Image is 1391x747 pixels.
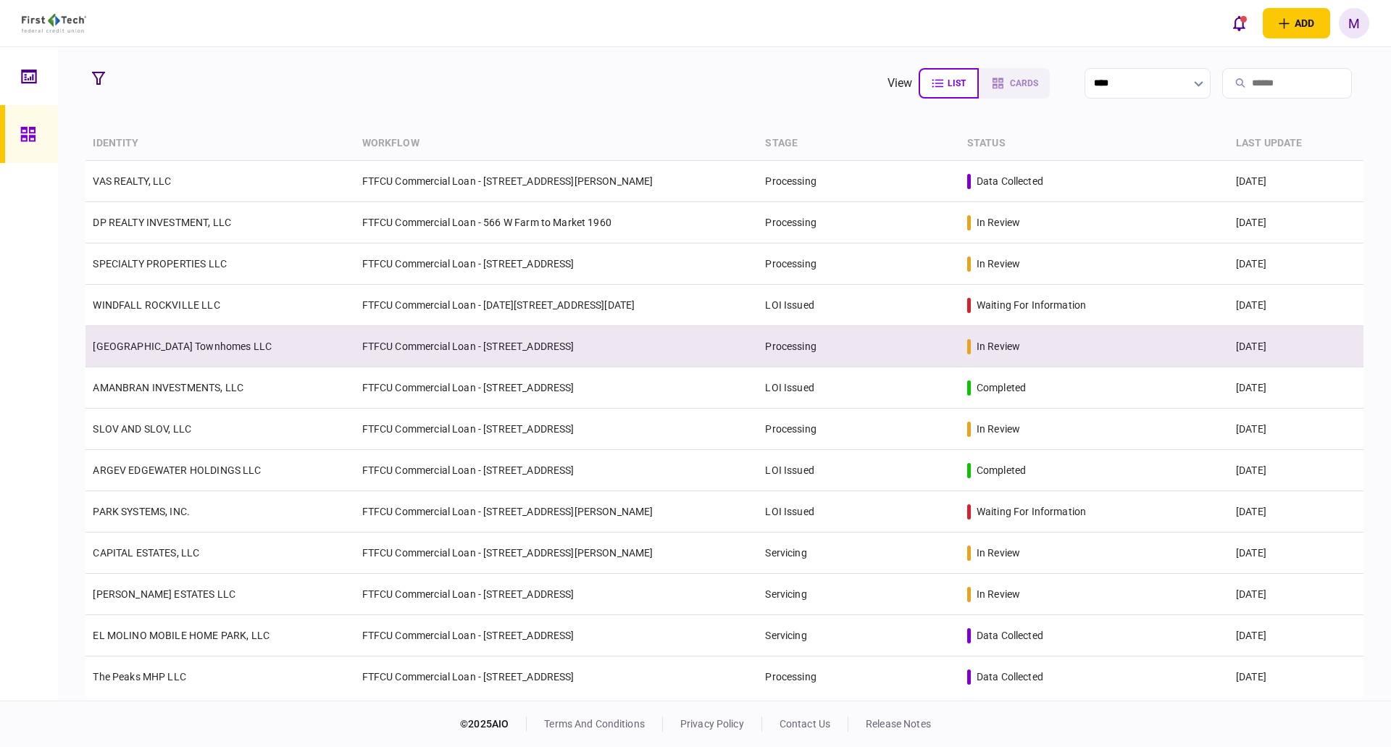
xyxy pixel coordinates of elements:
[93,671,186,683] a: The Peaks MHP LLC
[758,409,959,450] td: Processing
[355,450,759,491] td: FTFCU Commercial Loan - [STREET_ADDRESS]
[355,326,759,367] td: FTFCU Commercial Loan - [STREET_ADDRESS]
[93,588,235,600] a: [PERSON_NAME] ESTATES LLC
[85,127,354,161] th: identity
[977,669,1043,684] div: data collected
[355,615,759,656] td: FTFCU Commercial Loan - [STREET_ADDRESS]
[977,628,1043,643] div: data collected
[977,587,1020,601] div: in review
[544,718,645,730] a: terms and conditions
[758,161,959,202] td: Processing
[1229,656,1363,698] td: [DATE]
[866,718,931,730] a: release notes
[758,326,959,367] td: Processing
[977,298,1086,312] div: waiting for information
[1229,326,1363,367] td: [DATE]
[93,299,220,311] a: WINDFALL ROCKVILLE LLC
[758,285,959,326] td: LOI Issued
[887,75,913,92] div: view
[948,78,966,88] span: list
[977,256,1020,271] div: in review
[758,450,959,491] td: LOI Issued
[780,718,830,730] a: contact us
[977,463,1026,477] div: completed
[93,382,243,393] a: AMANBRAN INVESTMENTS, LLC
[1229,615,1363,656] td: [DATE]
[355,243,759,285] td: FTFCU Commercial Loan - [STREET_ADDRESS]
[93,464,261,476] a: ARGEV EDGEWATER HOLDINGS LLC
[758,367,959,409] td: LOI Issued
[93,258,227,270] a: SPECIALTY PROPERTIES LLC
[93,547,199,559] a: CAPITAL ESTATES, LLC
[1229,533,1363,574] td: [DATE]
[758,491,959,533] td: LOI Issued
[680,718,744,730] a: privacy policy
[1229,367,1363,409] td: [DATE]
[93,423,191,435] a: SLOV AND SLOV, LLC
[1224,8,1254,38] button: open notifications list
[960,127,1229,161] th: status
[977,422,1020,436] div: in review
[1229,161,1363,202] td: [DATE]
[22,14,86,33] img: client company logo
[1339,8,1369,38] button: M
[1229,491,1363,533] td: [DATE]
[355,656,759,698] td: FTFCU Commercial Loan - [STREET_ADDRESS]
[1229,202,1363,243] td: [DATE]
[1229,127,1363,161] th: last update
[977,380,1026,395] div: completed
[977,215,1020,230] div: in review
[355,574,759,615] td: FTFCU Commercial Loan - [STREET_ADDRESS]
[758,533,959,574] td: Servicing
[93,217,231,228] a: DP REALTY INVESTMENT, LLC
[758,615,959,656] td: Servicing
[460,717,527,732] div: © 2025 AIO
[1263,8,1330,38] button: open adding identity options
[758,574,959,615] td: Servicing
[355,533,759,574] td: FTFCU Commercial Loan - [STREET_ADDRESS][PERSON_NAME]
[355,127,759,161] th: workflow
[758,243,959,285] td: Processing
[1229,574,1363,615] td: [DATE]
[919,68,979,99] button: list
[979,68,1050,99] button: cards
[758,202,959,243] td: Processing
[977,339,1020,354] div: in review
[1229,450,1363,491] td: [DATE]
[93,506,190,517] a: PARK SYSTEMS, INC.
[1229,409,1363,450] td: [DATE]
[93,341,272,352] a: [GEOGRAPHIC_DATA] Townhomes LLC
[93,175,171,187] a: VAS REALTY, LLC
[1229,285,1363,326] td: [DATE]
[355,367,759,409] td: FTFCU Commercial Loan - [STREET_ADDRESS]
[355,161,759,202] td: FTFCU Commercial Loan - [STREET_ADDRESS][PERSON_NAME]
[355,491,759,533] td: FTFCU Commercial Loan - [STREET_ADDRESS][PERSON_NAME]
[355,409,759,450] td: FTFCU Commercial Loan - [STREET_ADDRESS]
[1229,243,1363,285] td: [DATE]
[355,285,759,326] td: FTFCU Commercial Loan - [DATE][STREET_ADDRESS][DATE]
[977,546,1020,560] div: in review
[758,656,959,698] td: Processing
[93,630,270,641] a: EL MOLINO MOBILE HOME PARK, LLC
[977,174,1043,188] div: data collected
[1010,78,1038,88] span: cards
[355,202,759,243] td: FTFCU Commercial Loan - 566 W Farm to Market 1960
[758,127,959,161] th: stage
[977,504,1086,519] div: waiting for information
